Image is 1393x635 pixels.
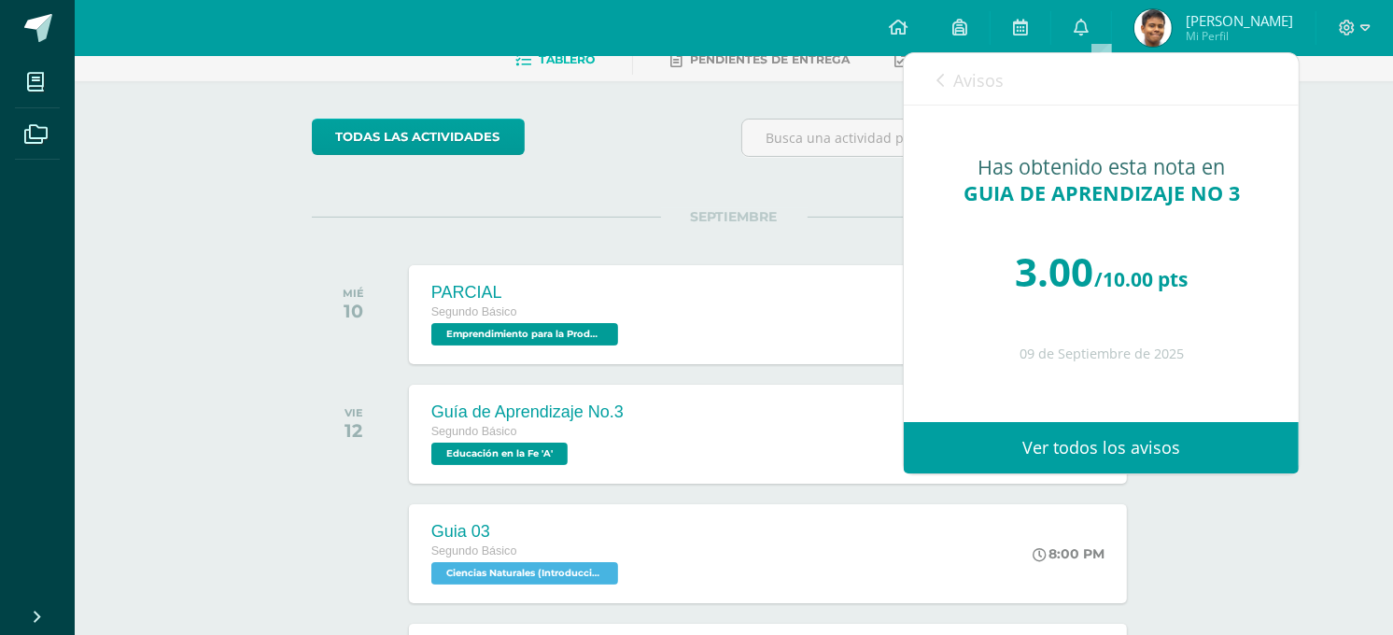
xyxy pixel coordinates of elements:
span: Segundo Básico [431,544,517,557]
div: PARCIAL [431,283,623,303]
a: Ver todos los avisos [904,422,1299,473]
span: Emprendimiento para la Productividad 'A' [431,323,618,346]
span: /10.00 pts [1094,266,1188,292]
span: Educación en la Fe 'A' [431,443,568,465]
div: 10 [343,300,364,322]
div: 8:00 PM [1033,545,1105,562]
input: Busca una actividad próxima aquí... [742,120,1156,156]
span: Segundo Básico [431,305,517,318]
div: VIE [345,406,363,419]
span: Mi Perfil [1186,28,1293,44]
span: Avisos [953,69,1004,92]
a: Pendientes de entrega [670,45,850,75]
div: MIÉ [343,287,364,300]
div: Guía de Aprendizaje No.3 [431,402,624,422]
div: 09 de Septiembre de 2025 [941,346,1261,362]
span: Segundo Básico [431,425,517,438]
div: Has obtenido esta nota en [941,154,1261,206]
a: Tablero [515,45,595,75]
span: Ciencias Naturales (Introducción a la Química) 'A' [431,562,618,585]
a: todas las Actividades [312,119,525,155]
span: Tablero [539,52,595,66]
img: e2780ad11cebbfac2d229f9ada3b6567.png [1134,9,1172,47]
span: [PERSON_NAME] [1186,11,1293,30]
a: Entregadas [894,45,997,75]
span: GUIA DE APRENDIZAJE NO 3 [964,179,1240,206]
span: Pendientes de entrega [690,52,850,66]
span: SEPTIEMBRE [661,208,808,225]
span: 3.00 [1015,245,1093,298]
div: Guia 03 [431,522,623,542]
div: 12 [345,419,363,442]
